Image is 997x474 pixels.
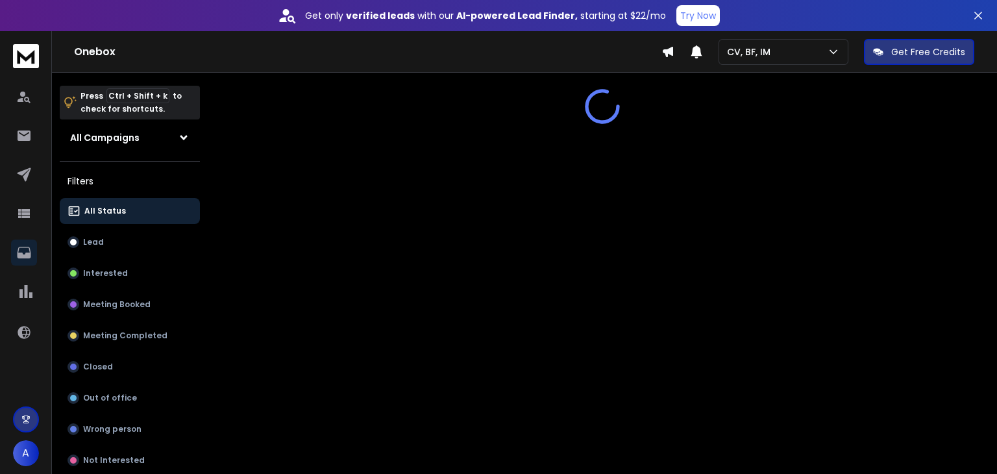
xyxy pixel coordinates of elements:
[60,125,200,151] button: All Campaigns
[83,237,104,247] p: Lead
[891,45,965,58] p: Get Free Credits
[60,416,200,442] button: Wrong person
[305,9,666,22] p: Get only with our starting at $22/mo
[74,44,661,60] h1: Onebox
[106,88,169,103] span: Ctrl + Shift + k
[60,292,200,318] button: Meeting Booked
[864,39,974,65] button: Get Free Credits
[60,323,200,349] button: Meeting Completed
[60,447,200,473] button: Not Interested
[60,354,200,380] button: Closed
[83,424,142,434] p: Wrong person
[60,172,200,190] h3: Filters
[83,299,151,310] p: Meeting Booked
[456,9,578,22] strong: AI-powered Lead Finder,
[680,9,716,22] p: Try Now
[13,440,39,466] button: A
[83,331,167,341] p: Meeting Completed
[60,385,200,411] button: Out of office
[80,90,182,116] p: Press to check for shortcuts.
[83,455,145,466] p: Not Interested
[676,5,720,26] button: Try Now
[60,198,200,224] button: All Status
[83,268,128,279] p: Interested
[83,393,137,403] p: Out of office
[60,260,200,286] button: Interested
[84,206,126,216] p: All Status
[60,229,200,255] button: Lead
[83,362,113,372] p: Closed
[727,45,776,58] p: CV, BF, IM
[346,9,415,22] strong: verified leads
[13,44,39,68] img: logo
[70,131,140,144] h1: All Campaigns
